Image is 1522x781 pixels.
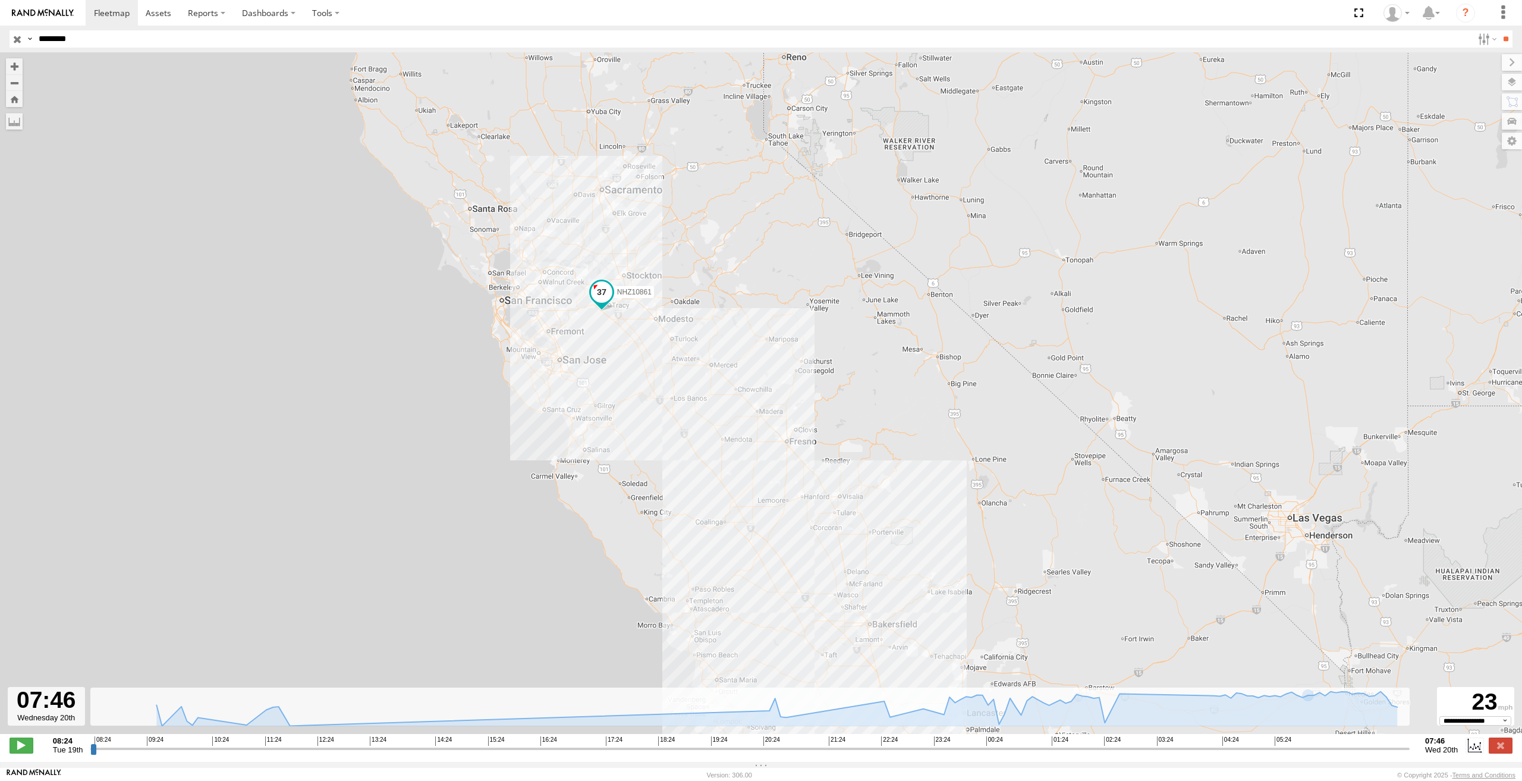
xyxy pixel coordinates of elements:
[435,736,452,746] span: 14:24
[1104,736,1121,746] span: 02:24
[10,738,33,753] label: Play/Stop
[1379,4,1414,22] div: Zulema McIntosch
[934,736,951,746] span: 23:24
[6,58,23,74] button: Zoom in
[12,9,74,17] img: rand-logo.svg
[1397,771,1515,779] div: © Copyright 2025 -
[1456,4,1475,23] i: ?
[370,736,386,746] span: 13:24
[1425,736,1458,745] strong: 07:46
[7,769,61,781] a: Visit our Website
[6,74,23,91] button: Zoom out
[829,736,845,746] span: 21:24
[53,736,83,745] strong: 08:24
[881,736,898,746] span: 22:24
[265,736,282,746] span: 11:24
[1222,736,1239,746] span: 04:24
[25,30,34,48] label: Search Query
[212,736,229,746] span: 10:24
[1425,745,1458,754] span: Wed 20th Aug 2025
[617,287,652,296] span: NHZ10861
[147,736,163,746] span: 09:24
[6,113,23,130] label: Measure
[1439,689,1512,716] div: 23
[540,736,557,746] span: 16:24
[707,771,752,779] div: Version: 306.00
[53,745,83,754] span: Tue 19th Aug 2025
[986,736,1003,746] span: 00:24
[606,736,622,746] span: 17:24
[658,736,675,746] span: 18:24
[1157,736,1174,746] span: 03:24
[1052,736,1068,746] span: 01:24
[1473,30,1499,48] label: Search Filter Options
[711,736,728,746] span: 19:24
[763,736,780,746] span: 20:24
[95,736,111,746] span: 08:24
[6,91,23,107] button: Zoom Home
[1489,738,1512,753] label: Close
[1502,133,1522,149] label: Map Settings
[1452,771,1515,779] a: Terms and Conditions
[1275,736,1291,746] span: 05:24
[488,736,505,746] span: 15:24
[317,736,334,746] span: 12:24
